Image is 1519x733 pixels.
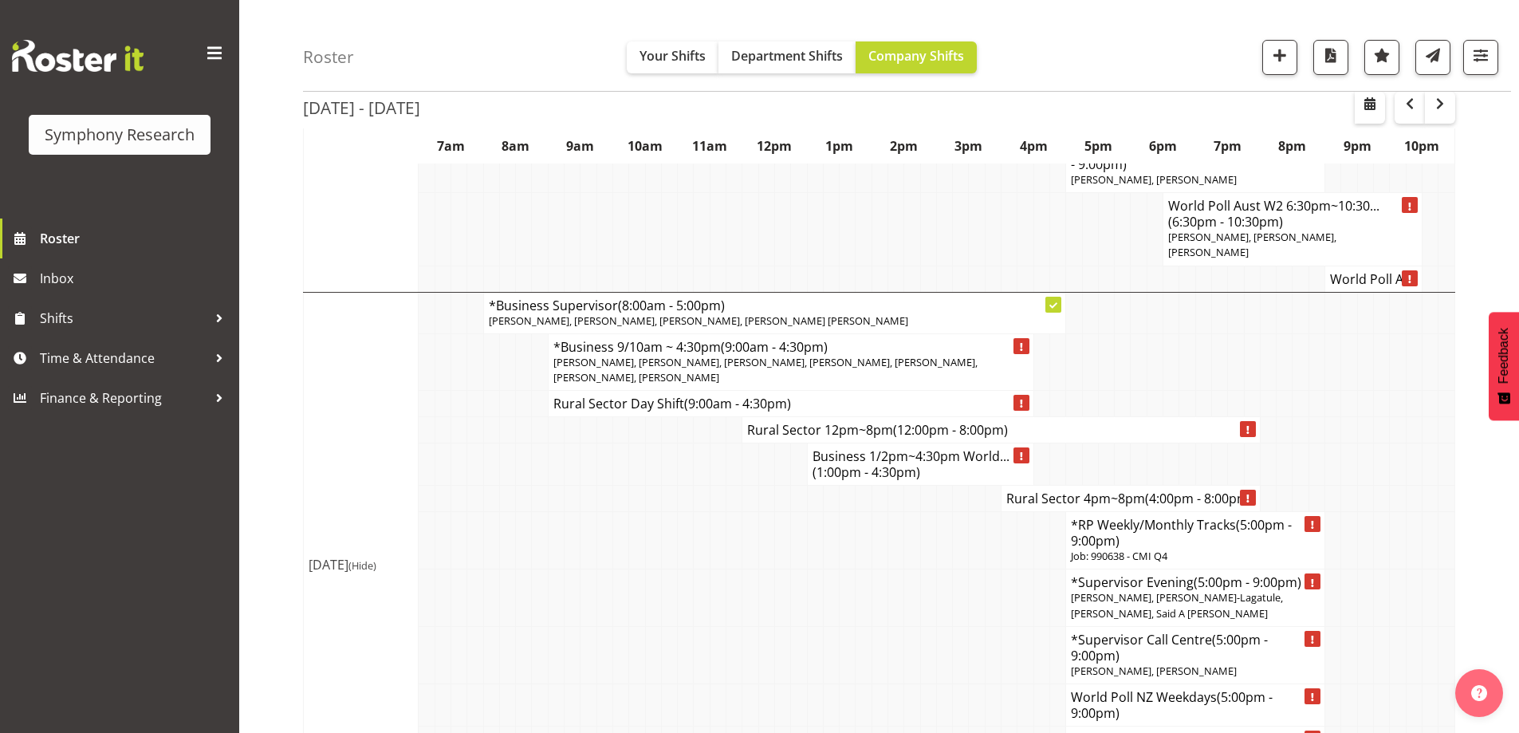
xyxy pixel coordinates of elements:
span: [PERSON_NAME], [PERSON_NAME], [PERSON_NAME] [1168,230,1336,259]
button: Company Shifts [856,41,977,73]
span: Company Shifts [868,47,964,65]
th: 9pm [1325,128,1390,164]
span: (12:00pm - 8:00pm) [893,421,1008,439]
h4: *Supervisor Call Centre [1071,632,1320,664]
img: help-xxl-2.png [1471,685,1487,701]
th: 7pm [1195,128,1260,164]
button: Select a specific date within the roster. [1355,92,1385,124]
th: 8am [483,128,548,164]
span: Roster [40,227,231,250]
span: [PERSON_NAME], [PERSON_NAME] [1071,172,1237,187]
th: 10am [612,128,677,164]
span: [PERSON_NAME], [PERSON_NAME], [PERSON_NAME], [PERSON_NAME] [PERSON_NAME] [489,313,908,328]
button: Department Shifts [718,41,856,73]
button: Feedback - Show survey [1489,312,1519,420]
h4: Rural Sector 4pm~8pm [1006,491,1255,506]
span: Your Shifts [639,47,706,65]
span: (9:00am - 4:30pm) [684,395,791,412]
p: Job: 990638 - CMI Q4 [1071,549,1320,564]
div: Symphony Research [45,123,195,147]
th: 8pm [1260,128,1324,164]
th: 9am [548,128,612,164]
h4: *Business Supervisor [489,298,1061,313]
button: Filter Shifts [1463,40,1498,75]
th: 4pm [1002,128,1066,164]
span: (Hide) [348,558,376,573]
h4: World Poll NZ Weekdays [1071,689,1320,721]
span: [PERSON_NAME], [PERSON_NAME], [PERSON_NAME], [PERSON_NAME], [PERSON_NAME], [PERSON_NAME], [PERSON... [553,355,978,384]
button: Add a new shift [1262,40,1297,75]
h4: *RP Weekly/Monthly Tracks [1071,517,1320,549]
span: (4:00pm - 8:00pm) [1145,490,1253,507]
span: (6:30pm - 10:30pm) [1168,213,1283,231]
span: Feedback [1497,328,1511,384]
button: Send a list of all shifts for the selected filtered period to all rostered employees. [1415,40,1450,75]
span: Time & Attendance [40,346,207,370]
th: 11am [678,128,742,164]
th: 10pm [1390,128,1455,164]
th: 12pm [742,128,807,164]
th: 3pm [936,128,1001,164]
h4: World Poll Aust W2 6:30pm~10:30... [1168,198,1417,230]
span: (5:00pm - 9:00pm) [1071,516,1292,550]
th: 7am [419,128,483,164]
h4: *Supervisor Evening [1071,574,1320,590]
button: Your Shifts [627,41,718,73]
button: Download a PDF of the roster according to the set date range. [1313,40,1348,75]
h4: Business 1/2pm~4:30pm World... [813,448,1029,480]
span: (1:00pm - 4:30pm) [813,463,920,481]
button: Highlight an important date within the roster. [1364,40,1399,75]
span: (5:00pm - 9:00pm) [1071,631,1268,664]
span: Finance & Reporting [40,386,207,410]
th: 1pm [807,128,872,164]
h4: Rural Sector Day Shift [553,396,1029,412]
th: 5pm [1066,128,1131,164]
h4: *Business 9/10am ~ 4:30pm [553,339,1029,355]
span: Department Shifts [731,47,843,65]
span: [PERSON_NAME], [PERSON_NAME] [1071,664,1237,678]
span: (9:00am - 4:30pm) [721,338,828,356]
th: 2pm [872,128,936,164]
h4: Rural Sector 12pm~8pm [747,422,1255,438]
th: 6pm [1131,128,1195,164]
img: Rosterit website logo [12,40,144,72]
span: (5:00pm - 9:00pm) [1071,688,1273,722]
span: Inbox [40,266,231,290]
span: [PERSON_NAME], [PERSON_NAME]-Lagatule, [PERSON_NAME], Said A [PERSON_NAME] [1071,590,1283,620]
h4: World Poll A... [1330,271,1417,287]
span: (5:00pm - 9:00pm) [1194,573,1301,591]
span: (8:00am - 5:00pm) [618,297,725,314]
span: Shifts [40,306,207,330]
h2: [DATE] - [DATE] [303,97,420,118]
h4: Roster [303,48,354,66]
